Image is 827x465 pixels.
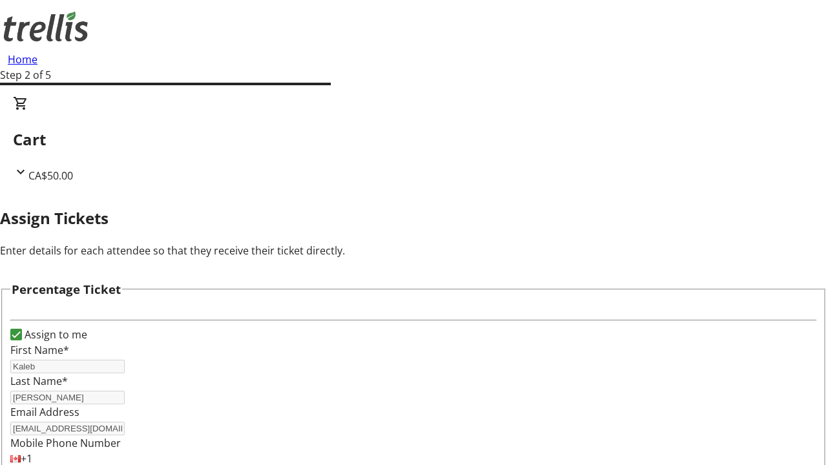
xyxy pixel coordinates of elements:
[13,128,814,151] h2: Cart
[10,405,79,419] label: Email Address
[10,343,69,357] label: First Name*
[28,169,73,183] span: CA$50.00
[10,436,121,450] label: Mobile Phone Number
[10,374,68,388] label: Last Name*
[22,327,87,342] label: Assign to me
[12,280,121,298] h3: Percentage Ticket
[13,96,814,183] div: CartCA$50.00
